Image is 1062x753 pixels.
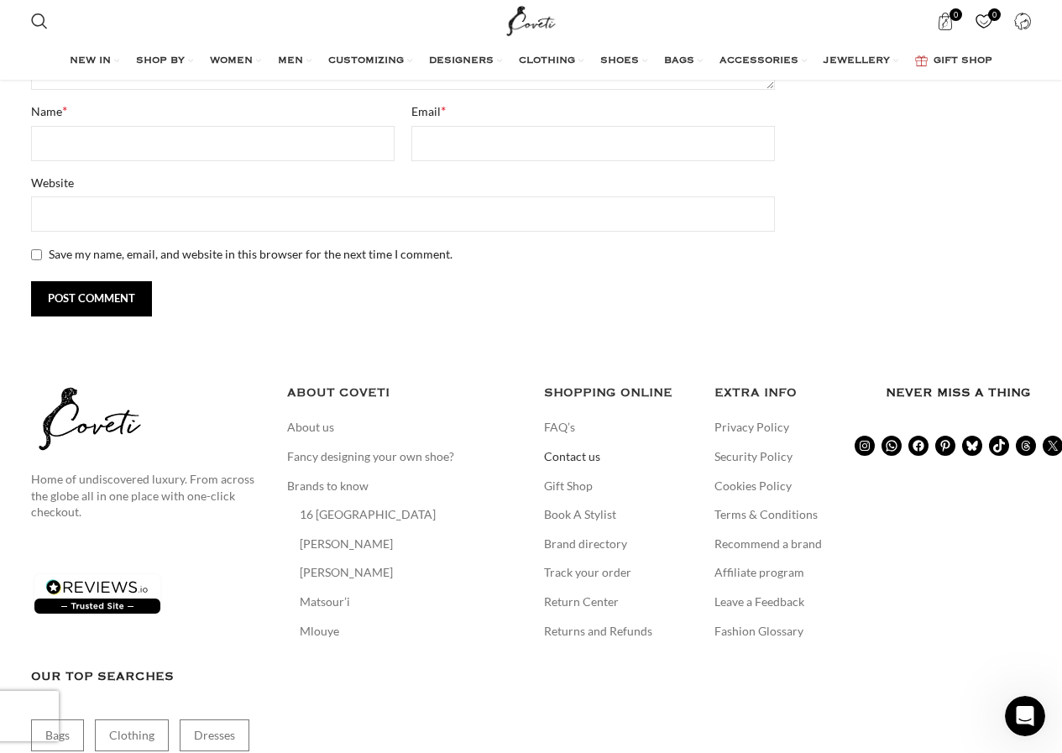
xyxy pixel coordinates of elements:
[49,247,453,261] label: Save my name, email, and website in this browser for the next time I comment.
[544,506,618,523] a: Book A Stylist
[714,448,794,465] a: Security Policy
[328,44,412,78] a: CUSTOMIZING
[544,622,654,639] a: Returns and Refunds
[1005,696,1045,736] iframe: Intercom live chat
[300,535,395,552] a: [PERSON_NAME]
[328,55,404,68] span: CUSTOMIZING
[967,4,1002,38] div: My Wishlist
[934,55,992,68] span: GIFT SHOP
[544,419,577,436] a: FAQ’s
[544,384,690,402] h5: SHOPPING ONLINE
[719,55,798,68] span: ACCESSORIES
[70,55,111,68] span: NEW IN
[824,44,898,78] a: JEWELLERY
[714,384,861,402] h5: EXTRA INFO
[664,44,703,78] a: BAGS
[31,667,263,685] h3: Our Top Searches
[287,419,336,436] a: About us
[544,594,620,610] a: Return Center
[210,55,253,68] span: WOMEN
[714,477,793,494] a: Cookies Policy
[210,44,261,78] a: WOMEN
[714,622,805,639] a: Fashion Glossary
[544,535,629,552] a: Brand directory
[503,13,559,27] a: Site logo
[714,419,791,436] a: Privacy Policy
[886,384,1032,402] h3: Never miss a thing
[70,44,119,78] a: NEW IN
[544,564,633,581] a: Track your order
[180,719,249,751] a: Dresses (9,345 items)
[719,44,807,78] a: ACCESSORIES
[411,102,775,121] label: Email
[31,471,263,520] p: Home of undiscovered luxury. From across the globe all in one place with one-click checkout.
[31,281,152,316] input: Post Comment
[31,384,149,454] img: coveti-black-logo_ueqiqk.png
[23,44,1040,78] div: Main navigation
[136,44,193,78] a: SHOP BY
[950,8,962,21] span: 0
[300,506,437,523] a: 16 [GEOGRAPHIC_DATA]
[824,55,890,68] span: JEWELLERY
[915,55,928,66] img: GiftBag
[519,44,583,78] a: CLOTHING
[300,564,395,581] a: [PERSON_NAME]
[287,477,370,494] a: Brands to know
[31,570,164,616] img: reviews-trust-logo-2.png
[300,594,352,610] a: Matsour’i
[429,55,494,68] span: DESIGNERS
[31,719,84,751] a: Bags (1,749 items)
[287,448,456,465] a: Fancy designing your own shoe?
[23,4,56,38] a: Search
[287,384,519,402] h5: ABOUT COVETI
[600,55,639,68] span: SHOES
[988,8,1001,21] span: 0
[31,174,776,192] label: Website
[519,55,575,68] span: CLOTHING
[967,4,1002,38] a: 0
[31,102,395,121] label: Name
[95,719,169,751] a: Clothing (17,479 items)
[915,44,992,78] a: GIFT SHOP
[300,622,341,639] a: Mlouye
[714,594,806,610] a: Leave a Feedback
[929,4,963,38] a: 0
[136,55,185,68] span: SHOP BY
[714,564,806,581] a: Affiliate program
[429,44,502,78] a: DESIGNERS
[714,506,819,523] a: Terms & Conditions
[278,55,303,68] span: MEN
[664,55,694,68] span: BAGS
[544,448,602,465] a: Contact us
[544,477,594,494] a: Gift Shop
[600,44,647,78] a: SHOES
[278,44,311,78] a: MEN
[714,535,824,552] a: Recommend a brand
